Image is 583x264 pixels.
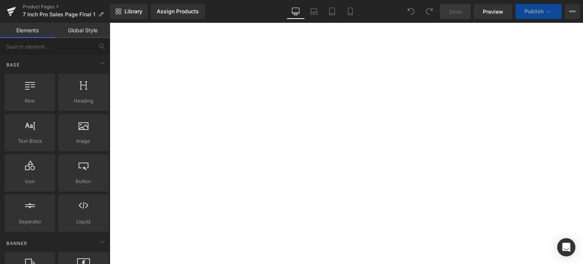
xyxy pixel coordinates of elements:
[60,137,106,145] span: Image
[305,4,323,19] a: Laptop
[525,8,544,14] span: Publish
[565,4,580,19] button: More
[474,4,512,19] a: Preview
[557,238,575,256] div: Open Intercom Messenger
[515,4,562,19] button: Publish
[124,8,142,15] span: Library
[341,4,359,19] a: Mobile
[6,240,28,247] span: Banner
[7,97,53,105] span: Row
[287,4,305,19] a: Desktop
[7,218,53,226] span: Separator
[6,61,20,68] span: Base
[323,4,341,19] a: Tablet
[483,8,503,16] span: Preview
[7,137,53,145] span: Text Block
[7,177,53,185] span: Icon
[449,8,462,16] span: Save
[110,4,148,19] a: New Library
[23,11,95,17] span: 7 Inch Pro Sales Page Final 1
[403,4,419,19] button: Undo
[60,97,106,105] span: Heading
[60,218,106,226] span: Liquid
[422,4,437,19] button: Redo
[60,177,106,185] span: Button
[157,8,199,14] div: Assign Products
[23,4,110,10] a: Product Pages
[55,23,110,38] a: Global Style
